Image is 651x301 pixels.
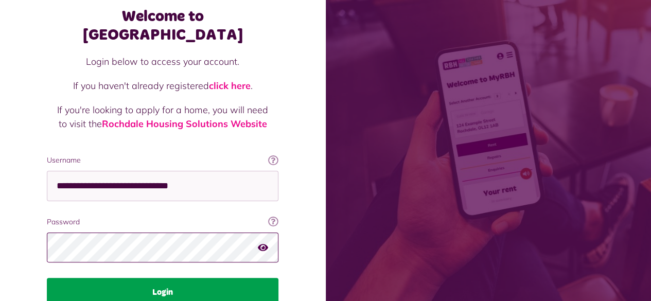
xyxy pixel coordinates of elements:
p: Login below to access your account. [57,55,268,68]
h1: Welcome to [GEOGRAPHIC_DATA] [47,7,278,44]
p: If you're looking to apply for a home, you will need to visit the [57,103,268,131]
label: Username [47,155,278,166]
p: If you haven't already registered . [57,79,268,93]
a: Rochdale Housing Solutions Website [102,118,267,130]
label: Password [47,217,278,227]
a: click here [209,80,251,92]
